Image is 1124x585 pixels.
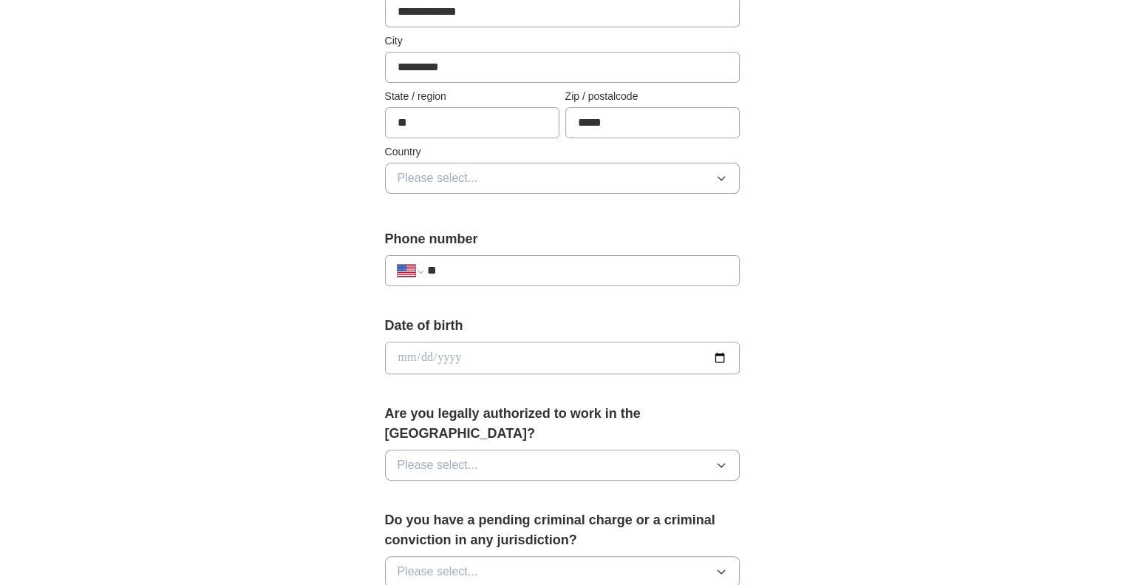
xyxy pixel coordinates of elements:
[385,316,740,336] label: Date of birth
[385,33,740,49] label: City
[385,510,740,550] label: Do you have a pending criminal charge or a criminal conviction in any jurisdiction?
[385,144,740,160] label: Country
[398,169,478,187] span: Please select...
[565,89,740,104] label: Zip / postalcode
[385,450,740,481] button: Please select...
[385,163,740,194] button: Please select...
[385,89,559,104] label: State / region
[385,229,740,249] label: Phone number
[398,563,478,581] span: Please select...
[385,404,740,444] label: Are you legally authorized to work in the [GEOGRAPHIC_DATA]?
[398,456,478,474] span: Please select...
